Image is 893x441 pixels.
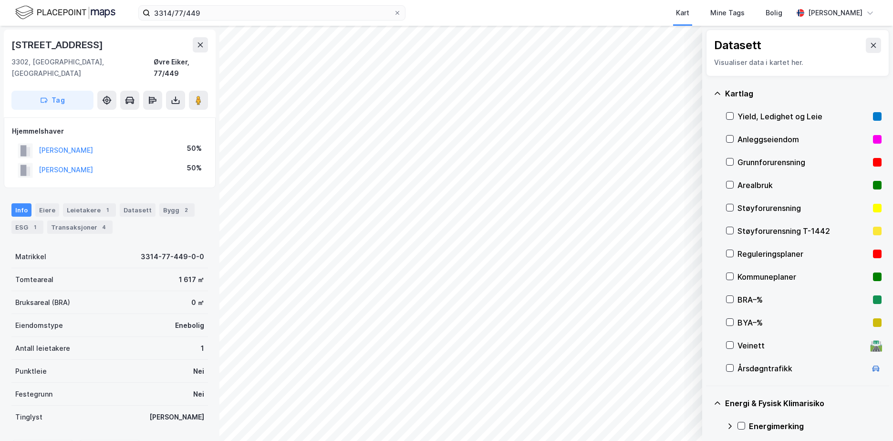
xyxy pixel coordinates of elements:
[11,56,154,79] div: 3302, [GEOGRAPHIC_DATA], [GEOGRAPHIC_DATA]
[737,363,866,374] div: Årsdøgntrafikk
[737,317,869,328] div: BYA–%
[191,297,204,308] div: 0 ㎡
[11,91,93,110] button: Tag
[149,411,204,423] div: [PERSON_NAME]
[15,274,53,285] div: Tomteareal
[15,4,115,21] img: logo.f888ab2527a4732fd821a326f86c7f29.svg
[15,366,47,377] div: Punktleie
[710,7,745,19] div: Mine Tags
[676,7,689,19] div: Kart
[714,57,881,68] div: Visualiser data i kartet her.
[201,343,204,354] div: 1
[181,205,191,215] div: 2
[120,203,156,217] div: Datasett
[193,366,204,377] div: Nei
[193,388,204,400] div: Nei
[35,203,59,217] div: Eiere
[737,134,869,145] div: Anleggseiendom
[63,203,116,217] div: Leietakere
[150,6,394,20] input: Søk på adresse, matrikkel, gårdeiere, leietakere eller personer
[175,320,204,331] div: Enebolig
[15,251,46,262] div: Matrikkel
[737,294,869,305] div: BRA–%
[187,143,202,154] div: 50%
[737,202,869,214] div: Støyforurensning
[725,88,882,99] div: Kartlag
[737,248,869,260] div: Reguleringsplaner
[47,220,113,234] div: Transaksjoner
[737,179,869,191] div: Arealbruk
[11,37,105,52] div: [STREET_ADDRESS]
[179,274,204,285] div: 1 617 ㎡
[154,56,208,79] div: Øvre Eiker, 77/449
[737,340,866,351] div: Veinett
[11,220,43,234] div: ESG
[714,38,761,53] div: Datasett
[737,271,869,283] div: Kommuneplaner
[737,225,869,237] div: Støyforurensning T-1442
[737,111,869,122] div: Yield, Ledighet og Leie
[808,7,862,19] div: [PERSON_NAME]
[159,203,195,217] div: Bygg
[15,343,70,354] div: Antall leietakere
[11,203,31,217] div: Info
[99,222,109,232] div: 4
[845,395,893,441] iframe: Chat Widget
[15,297,70,308] div: Bruksareal (BRA)
[15,320,63,331] div: Eiendomstype
[870,339,883,352] div: 🛣️
[737,157,869,168] div: Grunnforurensning
[725,398,882,409] div: Energi & Fysisk Klimarisiko
[766,7,782,19] div: Bolig
[749,420,882,432] div: Energimerking
[30,222,40,232] div: 1
[15,388,52,400] div: Festegrunn
[15,411,42,423] div: Tinglyst
[103,205,112,215] div: 1
[141,251,204,262] div: 3314-77-449-0-0
[187,162,202,174] div: 50%
[12,126,208,137] div: Hjemmelshaver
